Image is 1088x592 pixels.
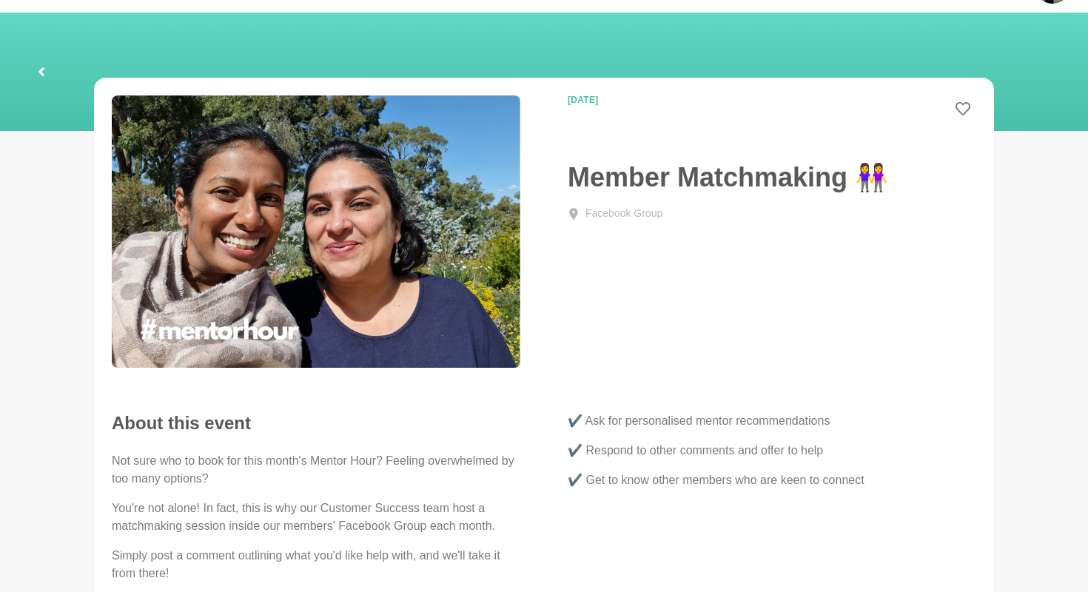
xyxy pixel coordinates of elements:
img: She Mentors Member Matchmaking [112,95,520,368]
p: ✔️ Get to know other members who are keen to connect [568,471,976,489]
h1: Member Matchmaking 👭 [568,161,976,194]
p: Not sure who to book for this month's Mentor Hour? Feeling overwhelmed by too many options? [112,452,520,488]
time: [DATE] [568,95,748,104]
p: ✔️ Ask for personalised mentor recommendations [568,412,976,430]
p: You're not alone! In fact, this is why our Customer Success team host a matchmaking session insid... [112,499,520,535]
div: Facebook Group [585,206,662,221]
p: Simply post a comment outlining what you'd like help with, and we'll take it from there! [112,547,520,582]
p: ✔️ Respond to other comments and offer to help [568,442,976,460]
h2: About this event [112,412,520,434]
